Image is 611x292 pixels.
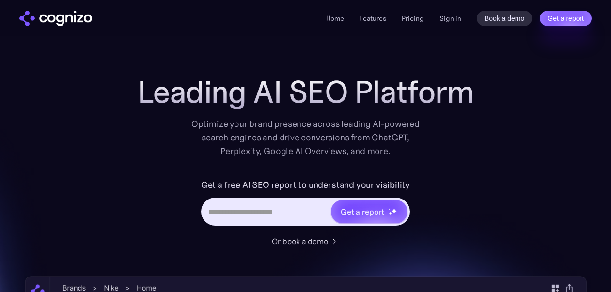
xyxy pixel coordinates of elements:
img: cognizo logo [19,11,92,26]
a: home [19,11,92,26]
a: Get a reportstarstarstar [330,199,408,224]
img: star [391,208,397,214]
a: Pricing [402,14,424,23]
a: Home [326,14,344,23]
div: Or book a demo [272,235,328,247]
img: star [389,212,392,215]
a: Book a demo [477,11,533,26]
form: Hero URL Input Form [201,177,410,231]
a: Or book a demo [272,235,340,247]
a: Features [360,14,386,23]
div: Get a report [341,206,384,217]
div: Optimize your brand presence across leading AI-powered search engines and drive conversions from ... [187,117,425,158]
label: Get a free AI SEO report to understand your visibility [201,177,410,193]
a: Sign in [439,13,461,24]
h1: Leading AI SEO Platform [138,75,474,109]
a: Get a report [540,11,592,26]
img: star [389,208,390,210]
